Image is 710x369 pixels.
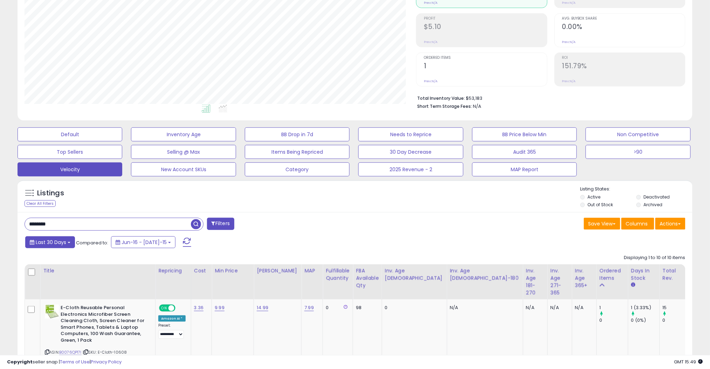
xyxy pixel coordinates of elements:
button: New Account SKUs [131,162,236,176]
div: Cost [194,267,209,274]
button: Non Competitive [586,127,690,141]
div: Days In Stock [631,267,657,282]
button: >90 [586,145,690,159]
div: 15 [663,305,691,311]
small: Prev: N/A [562,40,576,44]
span: OFF [174,305,186,311]
button: Needs to Reprice [358,127,463,141]
img: 41GwZsvZXjL._SL40_.jpg [45,305,59,319]
small: Prev: N/A [562,79,576,83]
button: Velocity [18,162,122,176]
label: Deactivated [643,194,670,200]
p: Listing States: [580,186,692,193]
small: Prev: N/A [424,79,437,83]
span: ON [160,305,168,311]
div: Inv. Age 181-270 [526,267,545,297]
div: Total Rev. [663,267,688,282]
div: 0 (0%) [631,317,660,323]
small: Prev: N/A [562,1,576,5]
b: E-Cloth Reusable Personal Electronics Microfiber Screen Cleaning Cloth, Screen Cleaner for Smart ... [61,305,146,345]
span: ROI [562,56,685,60]
div: 1 (3.33%) [631,305,660,311]
div: Clear All Filters [25,200,56,207]
small: Prev: N/A [424,40,437,44]
h2: $5.10 [424,23,547,32]
small: Prev: N/A [424,1,437,5]
div: Fulfillable Quantity [326,267,350,282]
div: 0 [385,305,442,311]
a: Privacy Policy [91,358,122,365]
button: Columns [621,218,654,230]
button: Actions [655,218,685,230]
div: 0 [326,305,347,311]
span: Compared to: [76,239,108,246]
label: Active [588,194,601,200]
div: N/A [575,305,591,311]
button: BB Price Below Min [472,127,577,141]
span: Last 30 Days [36,239,66,246]
a: Terms of Use [60,358,90,365]
button: Audit 365 [472,145,577,159]
div: Title [43,267,152,274]
span: Profit [424,17,547,21]
div: Inv. Age 365+ [575,267,594,289]
span: Avg. Buybox Share [562,17,685,21]
span: N/A [473,103,481,110]
button: Category [245,162,350,176]
button: Filters [207,218,234,230]
div: Repricing [158,267,188,274]
span: 2025-08-15 15:49 GMT [674,358,703,365]
b: Short Term Storage Fees: [417,103,472,109]
button: 2025 Revenue - 2 [358,162,463,176]
button: Save View [584,218,620,230]
div: Displaying 1 to 10 of 10 items [624,255,685,261]
h2: 151.79% [562,62,685,71]
div: 0 [663,317,691,323]
button: 30 Day Decrease [358,145,463,159]
div: 98 [356,305,376,311]
div: 0 [600,317,628,323]
label: Out of Stock [588,202,613,208]
a: 3.36 [194,304,204,311]
button: Items Being Repriced [245,145,350,159]
div: N/A [450,305,518,311]
h2: 1 [424,62,547,71]
h2: 0.00% [562,23,685,32]
div: FBA Available Qty [356,267,379,289]
button: Last 30 Days [25,236,75,248]
div: Preset: [158,323,186,339]
a: 14.99 [257,304,268,311]
small: Days In Stock. [631,282,635,288]
a: 9.99 [215,304,225,311]
div: [PERSON_NAME] [257,267,298,274]
div: Min Price [215,267,251,274]
div: Ordered Items [600,267,625,282]
a: 7.99 [304,304,314,311]
div: 1 [600,305,628,311]
div: seller snap | | [7,359,122,365]
li: $53,183 [417,93,680,102]
b: Total Inventory Value: [417,95,465,101]
strong: Copyright [7,358,33,365]
button: Jun-16 - [DATE]-15 [111,236,175,248]
button: Inventory Age [131,127,236,141]
div: Amazon AI * [158,315,186,322]
button: Selling @ Max [131,145,236,159]
div: Inv. Age 271-365 [551,267,569,297]
div: Inv. Age [DEMOGRAPHIC_DATA]-180 [450,267,520,282]
span: Jun-16 - [DATE]-15 [122,239,167,246]
h5: Listings [37,188,64,198]
button: MAP Report [472,162,577,176]
span: Ordered Items [424,56,547,60]
span: Columns [626,220,648,227]
button: Top Sellers [18,145,122,159]
div: N/A [526,305,542,311]
div: N/A [551,305,567,311]
label: Archived [643,202,662,208]
div: MAP [304,267,320,274]
button: BB Drop in 7d [245,127,350,141]
div: Inv. Age [DEMOGRAPHIC_DATA] [385,267,444,282]
button: Default [18,127,122,141]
